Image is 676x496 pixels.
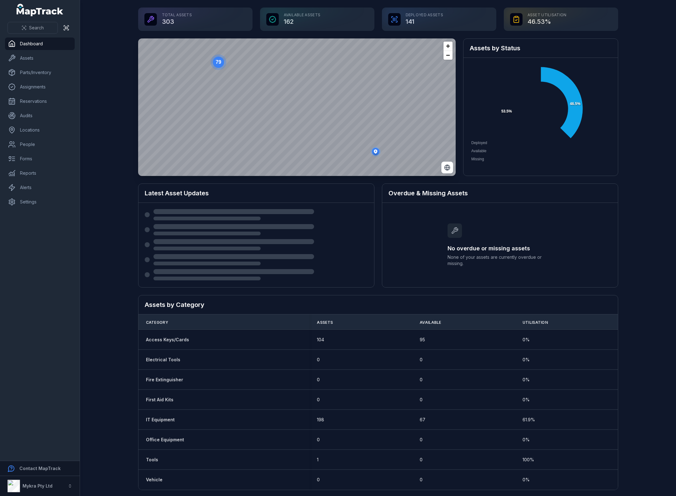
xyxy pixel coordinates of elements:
span: Available [420,320,441,325]
span: 0 % [523,357,530,363]
a: Parts/Inventory [5,66,75,79]
a: People [5,138,75,151]
span: 0 % [523,477,530,483]
span: 0 [420,357,423,363]
a: Electrical Tools [146,357,180,363]
span: 67 [420,417,425,423]
button: Zoom in [443,42,453,51]
h2: Latest Asset Updates [145,189,368,198]
text: 79 [216,59,221,65]
a: Fire Extinguisher [146,377,183,383]
span: 95 [420,337,425,343]
span: Search [29,25,44,31]
a: Access Keys/Cards [146,337,189,343]
span: None of your assets are currently overdue or missing. [448,254,553,267]
strong: Mykra Pty Ltd [23,483,53,488]
a: Reports [5,167,75,179]
a: Forms [5,153,75,165]
span: 0 [317,377,320,383]
a: Assignments [5,81,75,93]
canvas: Map [138,38,456,176]
span: 0 % [523,437,530,443]
span: 0 [420,397,423,403]
span: 0 [420,477,423,483]
span: 0 % [523,377,530,383]
a: Vehicle [146,477,163,483]
span: Deployed [471,141,487,145]
a: Audits [5,109,75,122]
button: Search [8,22,58,34]
span: Category [146,320,168,325]
a: First Aid Kits [146,397,173,403]
span: 1 [317,457,318,463]
span: 0 % [523,337,530,343]
span: 100 % [523,457,534,463]
a: Reservations [5,95,75,108]
span: 104 [317,337,324,343]
span: Missing [471,157,484,161]
strong: Contact MapTrack [19,466,61,471]
a: Settings [5,196,75,208]
span: 0 [317,477,320,483]
h2: Overdue & Missing Assets [388,189,612,198]
span: 0 [420,457,423,463]
a: IT Equipment [146,417,175,423]
button: Switch to Satellite View [441,162,453,173]
a: Dashboard [5,38,75,50]
span: 0 [317,357,320,363]
a: Locations [5,124,75,136]
button: Zoom out [443,51,453,60]
a: Alerts [5,181,75,194]
span: Utilisation [523,320,548,325]
a: MapTrack [17,4,63,16]
h2: Assets by Status [470,44,612,53]
h3: No overdue or missing assets [448,244,553,253]
span: 198 [317,417,324,423]
a: Assets [5,52,75,64]
span: Available [471,149,486,153]
span: 0 % [523,397,530,403]
span: 0 [420,377,423,383]
span: 0 [420,437,423,443]
span: Assets [317,320,333,325]
h2: Assets by Category [145,300,612,309]
a: Office Equipment [146,437,184,443]
a: Tools [146,457,158,463]
span: 61.9 % [523,417,535,423]
span: 0 [317,397,320,403]
span: 0 [317,437,320,443]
